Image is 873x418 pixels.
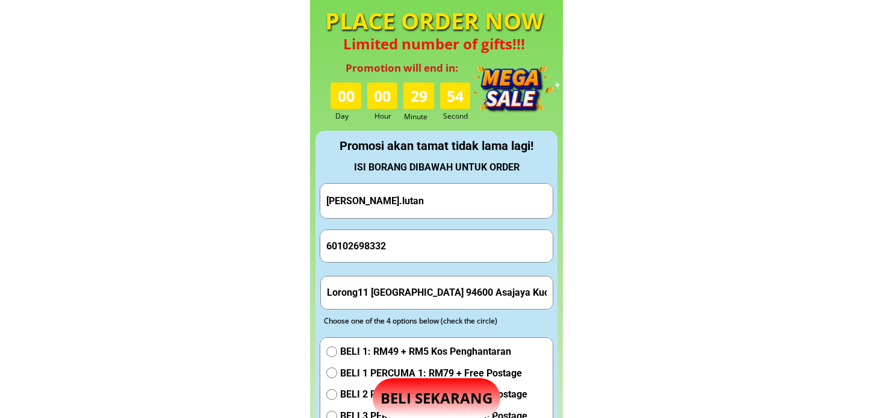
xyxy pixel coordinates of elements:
div: Choose one of the 4 options below (check the circle) [324,315,527,326]
input: Your Full Name/ Nama Penuh [323,184,550,218]
div: Promosi akan tamat tidak lama lagi! [316,136,557,155]
span: BELI 1 PERCUMA 1: RM79 + Free Postage [340,366,527,381]
h3: Minute [404,111,437,122]
h4: PLACE ORDER NOW [320,5,548,37]
h3: Promotion will end in: [332,60,471,76]
h4: Limited number of gifts!!! [328,36,541,53]
p: BELI SEKARANG [373,378,500,418]
h3: Second [443,110,473,122]
input: Phone Number/ Nombor Telefon [323,230,550,262]
span: BELI 1: RM49 + RM5 Kos Penghantaran [340,344,527,360]
input: Address(Ex: 52 Jalan Wirawati 7, Maluri, 55100 Kuala Lumpur) [324,276,550,308]
h3: Hour [374,110,400,122]
span: BELI 2 PERCUMA 2: RM119 + Free Postage [340,387,527,402]
h3: Day [335,110,366,122]
div: ISI BORANG DIBAWAH UNTUK ORDER [316,160,557,175]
